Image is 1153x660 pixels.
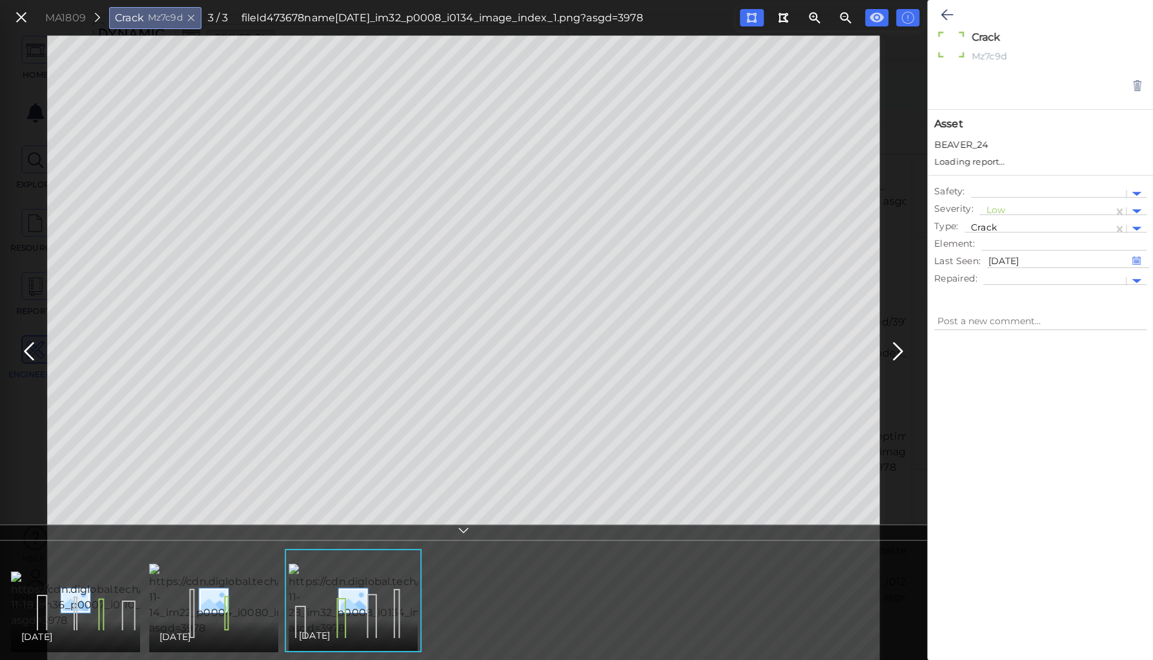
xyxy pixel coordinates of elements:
[934,138,988,152] span: BEAVER_24
[934,237,975,251] span: Element :
[1098,602,1143,650] iframe: Chat
[934,116,1147,132] span: Asset
[299,628,330,643] span: [DATE]
[289,564,526,636] img: https://cdn.diglobal.tech/width210/3978/2012-11-28_im32_p0008_i0134_image_index_1.png?asgd=3978
[21,629,52,645] span: [DATE]
[934,254,981,268] span: Last Seen :
[45,10,86,26] div: MA1809
[159,629,190,645] span: [DATE]
[208,10,229,26] div: 3 / 3
[934,272,977,285] span: Repaired :
[986,204,1005,216] span: Low
[115,10,144,26] span: Crack
[934,202,973,216] span: Severity :
[149,564,388,636] img: https://cdn.diglobal.tech/width210/3978/2014-11-14_im22_p0004_i0080_image_index_1.png?asgd=3978
[968,50,1102,66] div: Mz7c9d
[148,11,183,25] span: Mz7c9d
[968,30,1102,45] textarea: Crack
[934,156,1005,167] span: Loading report...
[971,222,997,233] span: Crack
[11,572,252,628] img: https://cdn.diglobal.tech/width210/3978/2020-11-18_im36_p0007_i0110_image_index_1.png?asgd=3978
[934,185,964,198] span: Safety :
[934,220,958,233] span: Type :
[241,10,643,26] div: fileId 473678 name [DATE]_im32_p0008_i0134_image_index_1.png?asgd=3978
